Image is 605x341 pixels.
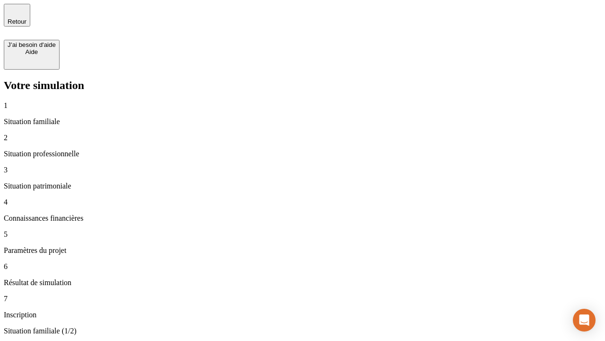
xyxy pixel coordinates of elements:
[4,79,601,92] h2: Votre simulation
[4,246,601,255] p: Paramètres du projet
[8,18,26,25] span: Retour
[573,309,596,332] div: Open Intercom Messenger
[4,150,601,158] p: Situation professionnelle
[4,40,60,70] button: J’ai besoin d'aideAide
[4,101,601,110] p: 1
[4,214,601,223] p: Connaissances financières
[4,198,601,206] p: 4
[4,230,601,239] p: 5
[4,4,30,27] button: Retour
[4,134,601,142] p: 2
[8,48,56,55] div: Aide
[4,278,601,287] p: Résultat de simulation
[4,311,601,319] p: Inscription
[8,41,56,48] div: J’ai besoin d'aide
[4,182,601,190] p: Situation patrimoniale
[4,295,601,303] p: 7
[4,262,601,271] p: 6
[4,117,601,126] p: Situation familiale
[4,327,601,335] p: Situation familiale (1/2)
[4,166,601,174] p: 3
